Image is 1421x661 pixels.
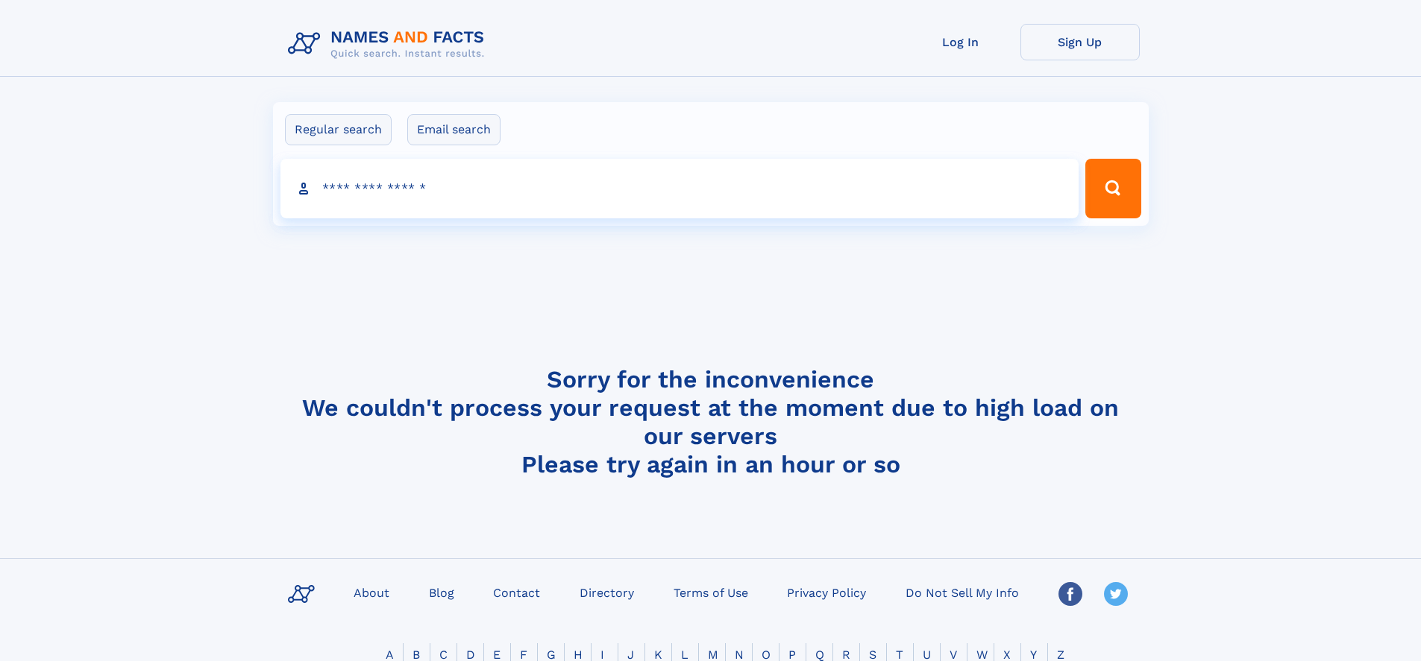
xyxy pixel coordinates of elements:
img: Logo Names and Facts [282,24,497,64]
a: Directory [574,581,640,603]
a: Do Not Sell My Info [900,581,1025,603]
input: search input [280,159,1079,218]
a: Blog [423,581,460,603]
img: Facebook [1058,582,1082,606]
img: Twitter [1104,582,1128,606]
a: Sign Up [1020,24,1140,60]
a: Log In [901,24,1020,60]
a: About [348,581,395,603]
a: Contact [487,581,546,603]
button: Search Button [1085,159,1141,218]
label: Email search [407,114,501,145]
label: Regular search [285,114,392,145]
h4: Sorry for the inconvenience We couldn't process your request at the moment due to high load on ou... [282,365,1140,478]
a: Terms of Use [668,581,754,603]
a: Privacy Policy [781,581,872,603]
